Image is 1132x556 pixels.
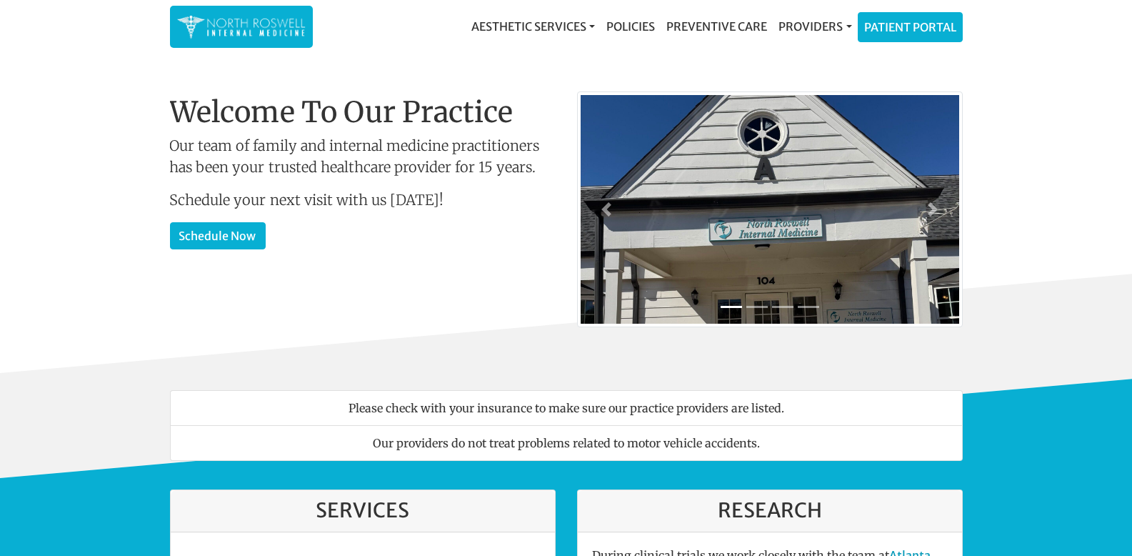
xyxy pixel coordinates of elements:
a: Schedule Now [170,222,266,249]
li: Please check with your insurance to make sure our practice providers are listed. [170,390,963,426]
li: Our providers do not treat problems related to motor vehicle accidents. [170,425,963,461]
a: Preventive Care [661,12,773,41]
a: Patient Portal [858,13,962,41]
h3: Services [185,499,541,523]
a: Aesthetic Services [466,12,601,41]
p: Our team of family and internal medicine practitioners has been your trusted healthcare provider ... [170,135,556,178]
p: Schedule your next visit with us [DATE]! [170,189,556,211]
h1: Welcome To Our Practice [170,95,556,129]
img: North Roswell Internal Medicine [177,13,306,41]
h3: Research [592,499,948,523]
a: Providers [773,12,857,41]
a: Policies [601,12,661,41]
